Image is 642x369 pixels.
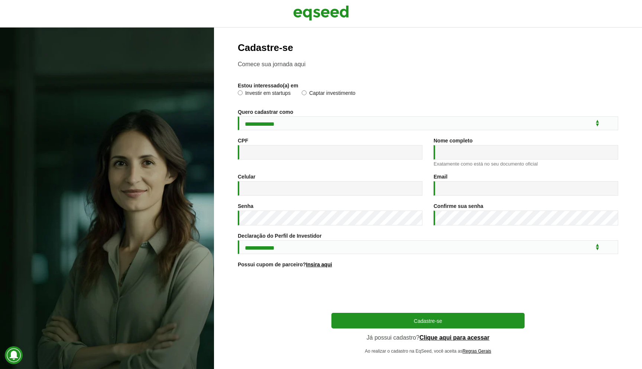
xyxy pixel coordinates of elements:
[306,262,332,267] a: Insira aqui
[434,161,618,166] div: Exatamente como está no seu documento oficial
[434,138,473,143] label: Nome completo
[238,42,618,53] h2: Cadastre-se
[238,61,618,68] p: Comece sua jornada aqui
[463,349,491,353] a: Regras Gerais
[302,90,356,98] label: Captar investimento
[419,335,490,341] a: Clique aqui para acessar
[302,90,307,95] input: Captar investimento
[238,174,255,179] label: Celular
[372,276,484,305] iframe: reCAPTCHA
[238,203,253,209] label: Senha
[331,349,525,354] p: Ao realizar o cadastro na EqSeed, você aceita as
[238,83,298,88] label: Estou interessado(a) em
[238,90,243,95] input: Investir em startups
[238,138,248,143] label: CPF
[434,174,447,179] label: Email
[238,90,291,98] label: Investir em startups
[293,4,349,22] img: EqSeed Logo
[238,233,322,238] label: Declaração do Perfil de Investidor
[238,262,332,267] label: Possui cupom de parceiro?
[238,109,293,115] label: Quero cadastrar como
[331,313,525,328] button: Cadastre-se
[331,334,525,341] p: Já possui cadastro?
[434,203,483,209] label: Confirme sua senha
